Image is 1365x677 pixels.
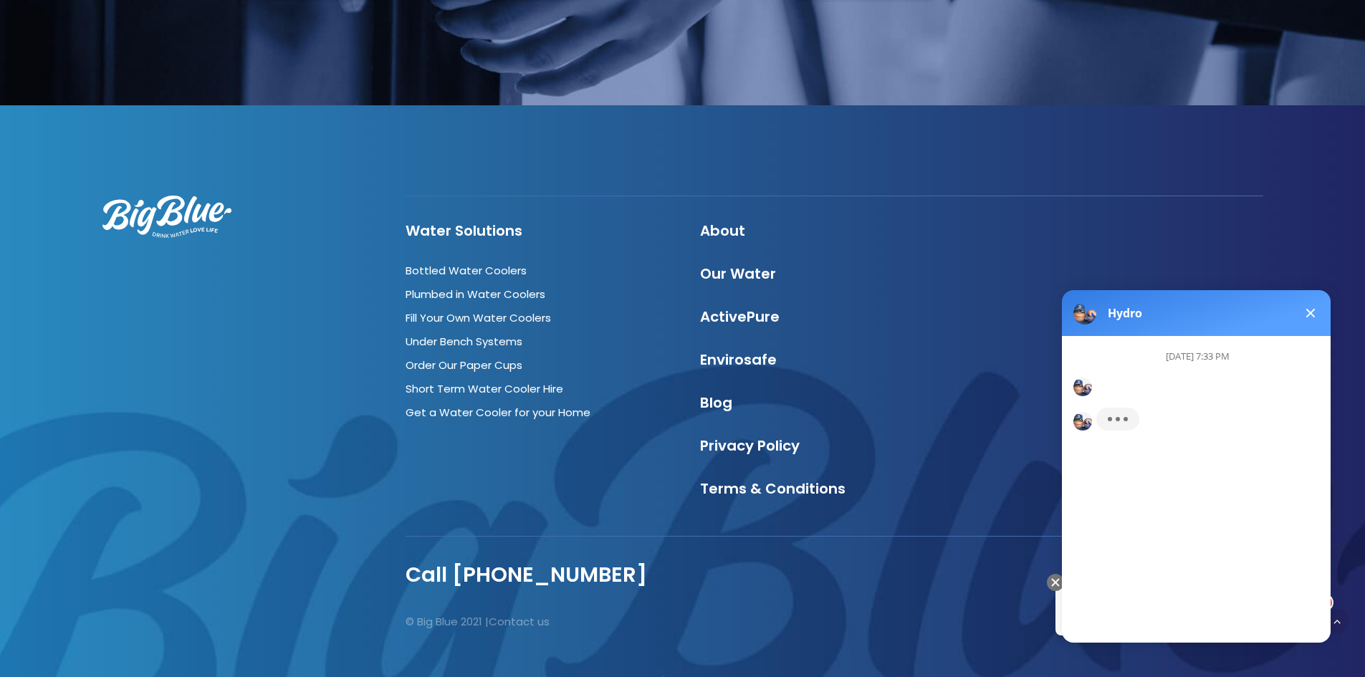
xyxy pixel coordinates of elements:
a: Plumbed in Water Coolers [406,287,545,302]
a: Under Bench Systems [406,334,522,349]
a: ActivePure [700,307,780,327]
a: Order Our Paper Cups [406,357,522,373]
a: Terms & Conditions [700,479,846,499]
a: Envirosafe [700,350,777,370]
p: © Big Blue 2021 | [406,613,822,631]
a: Our Water [700,264,776,284]
a: Fill Your Own Water Coolers [406,310,551,325]
iframe: Chatbot [1040,571,1345,657]
a: Blog [700,393,732,413]
a: Call [PHONE_NUMBER] [406,560,647,589]
a: About [700,221,745,241]
a: Contact us [489,614,550,629]
a: Get a Water Cooler for your Home [406,405,590,420]
h4: Water Solutions [406,222,674,239]
a: Bottled Water Coolers [406,263,527,278]
a: Privacy Policy [700,436,800,456]
a: Short Term Water Cooler Hire [406,381,563,396]
iframe: Chatbot [1048,270,1345,657]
